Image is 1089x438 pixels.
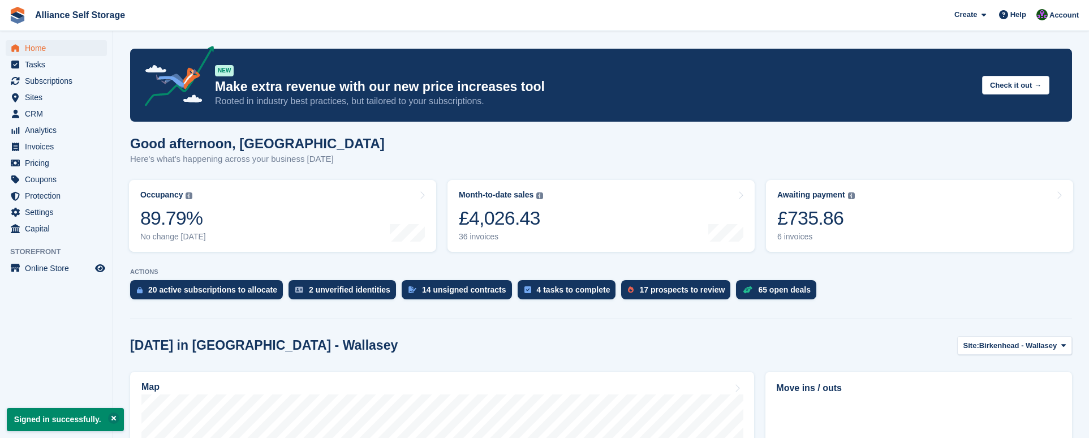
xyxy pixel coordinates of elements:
[1049,10,1079,21] span: Account
[6,89,107,105] a: menu
[447,180,755,252] a: Month-to-date sales £4,026.43 36 invoices
[776,381,1061,395] h2: Move ins / outs
[402,280,518,305] a: 14 unsigned contracts
[6,57,107,72] a: menu
[25,155,93,171] span: Pricing
[6,122,107,138] a: menu
[25,106,93,122] span: CRM
[758,285,811,294] div: 65 open deals
[777,207,855,230] div: £735.86
[422,285,506,294] div: 14 unsigned contracts
[215,65,234,76] div: NEW
[518,280,622,305] a: 4 tasks to complete
[25,40,93,56] span: Home
[6,188,107,204] a: menu
[982,76,1049,95] button: Check it out →
[6,221,107,237] a: menu
[536,192,543,199] img: icon-info-grey-7440780725fd019a000dd9b08b2336e03edf1995a4989e88bcd33f0948082b44.svg
[129,180,436,252] a: Occupancy 89.79% No change [DATE]
[25,139,93,154] span: Invoices
[957,336,1072,355] button: Site: Birkenhead - Wallasey
[135,46,214,110] img: price-adjustments-announcement-icon-8257ccfd72463d97f412b2fc003d46551f7dbcb40ab6d574587a9cd5c0d94...
[93,261,107,275] a: Preview store
[408,286,416,293] img: contract_signature_icon-13c848040528278c33f63329250d36e43548de30e8caae1d1a13099fd9432cc5.svg
[6,260,107,276] a: menu
[6,204,107,220] a: menu
[954,9,977,20] span: Create
[25,188,93,204] span: Protection
[186,192,192,199] img: icon-info-grey-7440780725fd019a000dd9b08b2336e03edf1995a4989e88bcd33f0948082b44.svg
[141,382,160,392] h2: Map
[459,232,543,242] div: 36 invoices
[25,73,93,89] span: Subscriptions
[743,286,752,294] img: deal-1b604bf984904fb50ccaf53a9ad4b4a5d6e5aea283cecdc64d6e3604feb123c2.svg
[130,136,385,151] h1: Good afternoon, [GEOGRAPHIC_DATA]
[25,89,93,105] span: Sites
[1036,9,1048,20] img: Romilly Norton
[25,57,93,72] span: Tasks
[777,190,845,200] div: Awaiting payment
[736,280,822,305] a: 65 open deals
[215,95,973,108] p: Rooted in industry best practices, but tailored to your subscriptions.
[537,285,610,294] div: 4 tasks to complete
[140,232,206,242] div: No change [DATE]
[130,280,289,305] a: 20 active subscriptions to allocate
[848,192,855,199] img: icon-info-grey-7440780725fd019a000dd9b08b2336e03edf1995a4989e88bcd33f0948082b44.svg
[130,153,385,166] p: Here's what's happening across your business [DATE]
[31,6,130,24] a: Alliance Self Storage
[459,207,543,230] div: £4,026.43
[25,204,93,220] span: Settings
[215,79,973,95] p: Make extra revenue with our new price increases tool
[7,408,124,431] p: Signed in successfully.
[309,285,390,294] div: 2 unverified identities
[9,7,26,24] img: stora-icon-8386f47178a22dfd0bd8f6a31ec36ba5ce8667c1dd55bd0f319d3a0aa187defe.svg
[140,207,206,230] div: 89.79%
[6,171,107,187] a: menu
[6,73,107,89] a: menu
[25,122,93,138] span: Analytics
[1010,9,1026,20] span: Help
[289,280,402,305] a: 2 unverified identities
[6,139,107,154] a: menu
[25,260,93,276] span: Online Store
[621,280,736,305] a: 17 prospects to review
[295,286,303,293] img: verify_identity-adf6edd0f0f0b5bbfe63781bf79b02c33cf7c696d77639b501bdc392416b5a36.svg
[777,232,855,242] div: 6 invoices
[6,155,107,171] a: menu
[148,285,277,294] div: 20 active subscriptions to allocate
[130,338,398,353] h2: [DATE] in [GEOGRAPHIC_DATA] - Wallasey
[6,40,107,56] a: menu
[639,285,725,294] div: 17 prospects to review
[130,268,1072,276] p: ACTIONS
[10,246,113,257] span: Storefront
[979,340,1057,351] span: Birkenhead - Wallasey
[25,171,93,187] span: Coupons
[524,286,531,293] img: task-75834270c22a3079a89374b754ae025e5fb1db73e45f91037f5363f120a921f8.svg
[766,180,1073,252] a: Awaiting payment £735.86 6 invoices
[628,286,634,293] img: prospect-51fa495bee0391a8d652442698ab0144808aea92771e9ea1ae160a38d050c398.svg
[963,340,979,351] span: Site:
[137,286,143,294] img: active_subscription_to_allocate_icon-d502201f5373d7db506a760aba3b589e785aa758c864c3986d89f69b8ff3...
[140,190,183,200] div: Occupancy
[6,106,107,122] a: menu
[25,221,93,237] span: Capital
[459,190,533,200] div: Month-to-date sales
